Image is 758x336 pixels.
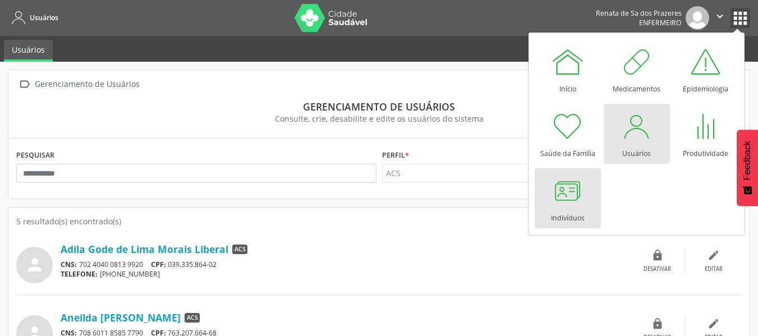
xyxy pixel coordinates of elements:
[708,249,720,261] i: edit
[639,18,682,27] span: Enfermeiro
[686,6,709,30] img: img
[4,40,53,62] a: Usuários
[33,76,141,93] div: Gerenciamento de Usuários
[604,39,670,99] a: Medicamentos
[24,100,734,113] div: Gerenciamento de usuários
[709,6,731,30] button: 
[151,260,166,269] span: CPF:
[30,13,58,22] span: Usuários
[61,269,630,279] div: [PHONE_NUMBER]
[651,249,664,261] i: lock
[185,313,200,323] span: ACS
[16,76,141,93] a:  Gerenciamento de Usuários
[25,255,45,275] i: person
[731,8,750,28] button: apps
[708,317,720,330] i: edit
[604,104,670,164] a: Usuários
[651,317,664,330] i: lock
[232,245,247,255] span: ACS
[61,260,77,269] span: CNS:
[61,269,98,279] span: TELEFONE:
[382,146,409,164] label: Perfil
[16,215,742,227] div: 5 resultado(s) encontrado(s)
[16,146,54,164] label: PESQUISAR
[742,141,752,180] span: Feedback
[737,130,758,206] button: Feedback - Mostrar pesquisa
[535,104,601,164] a: Saúde da Família
[61,243,228,255] a: Adila Gode de Lima Morais Liberal
[535,39,601,99] a: Início
[24,113,734,125] div: Consulte, crie, desabilite e edite os usuários do sistema
[705,265,723,273] div: Editar
[61,311,181,324] a: Aneilda [PERSON_NAME]
[644,265,671,273] div: Desativar
[8,8,58,27] a: Usuários
[535,168,601,228] a: Indivíduos
[673,104,739,164] a: Produtividade
[61,260,630,269] div: 702 4040 0813 9920 039.335.864-02
[16,76,33,93] i: 
[673,39,739,99] a: Epidemiologia
[714,10,726,22] i: 
[596,8,682,18] div: Renata de Sa dos Prazeres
